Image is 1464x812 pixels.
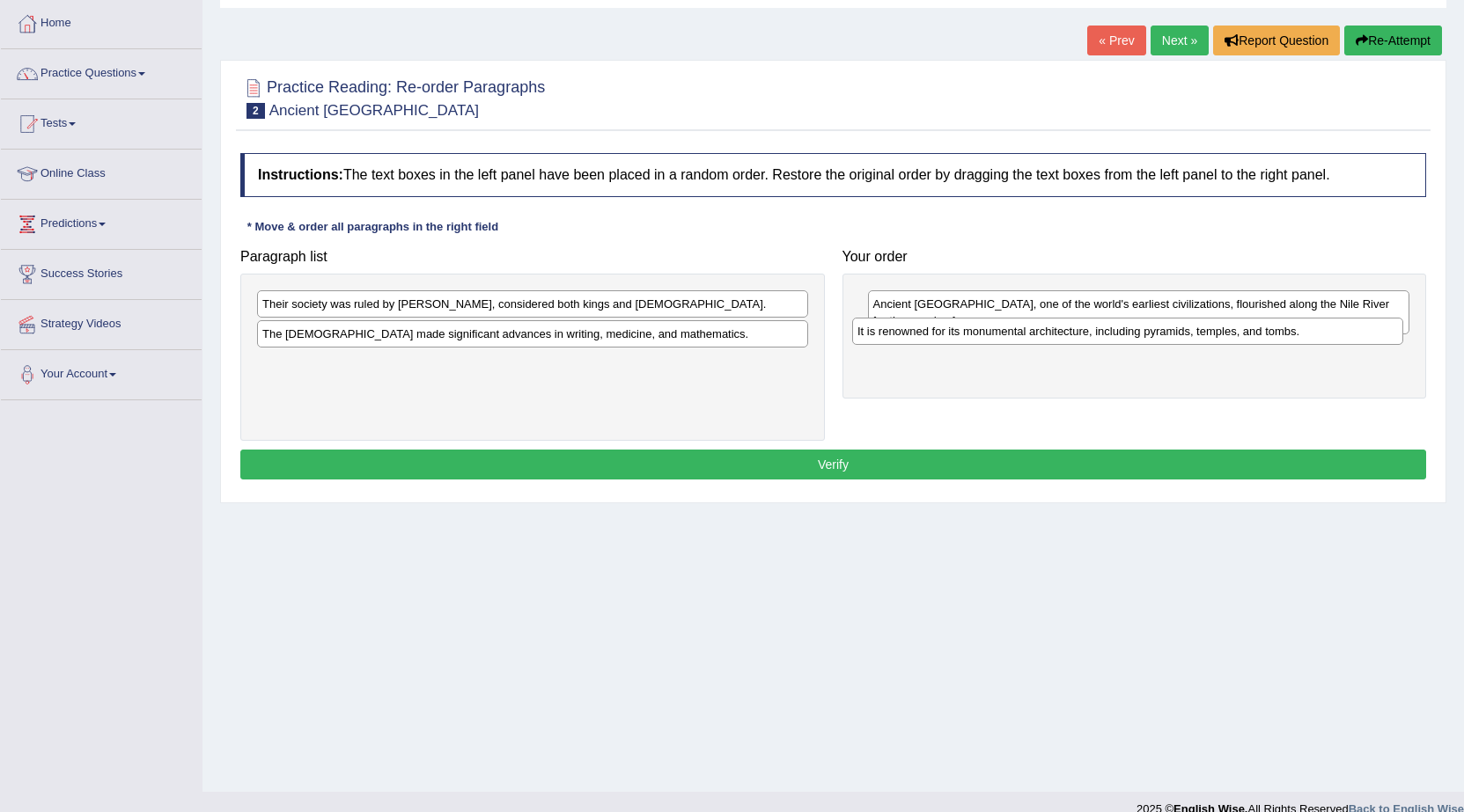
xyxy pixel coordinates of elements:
[240,219,505,236] div: * Move & order all paragraphs in the right field
[246,103,265,119] span: 2
[1213,26,1340,55] button: Report Question
[240,450,1426,479] button: Verify
[1,350,202,394] a: Your Account
[240,75,545,119] h2: Practice Reading: Re-order Paragraphs
[852,318,1403,345] div: It is renowned for its monumental architecture, including pyramids, temples, and tombs.
[240,249,825,265] h4: Paragraph list
[1151,26,1209,55] a: Next »
[240,153,1426,197] h4: The text boxes in the left panel have been placed in a random order. Restore the original order b...
[1,150,202,194] a: Online Class
[1,300,202,344] a: Strategy Videos
[1,250,202,294] a: Success Stories
[1,99,202,143] a: Tests
[842,249,1427,265] h4: Your order
[257,290,808,318] div: Their society was ruled by [PERSON_NAME], considered both kings and [DEMOGRAPHIC_DATA].
[868,290,1410,334] div: Ancient [GEOGRAPHIC_DATA], one of the world's earliest civilizations, flourished along the Nile R...
[1,200,202,244] a: Predictions
[1087,26,1145,55] a: « Prev
[269,102,479,119] small: Ancient [GEOGRAPHIC_DATA]
[1,49,202,93] a: Practice Questions
[258,167,343,182] b: Instructions:
[257,320,808,347] div: The [DEMOGRAPHIC_DATA] made significant advances in writing, medicine, and mathematics.
[1344,26,1442,55] button: Re-Attempt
